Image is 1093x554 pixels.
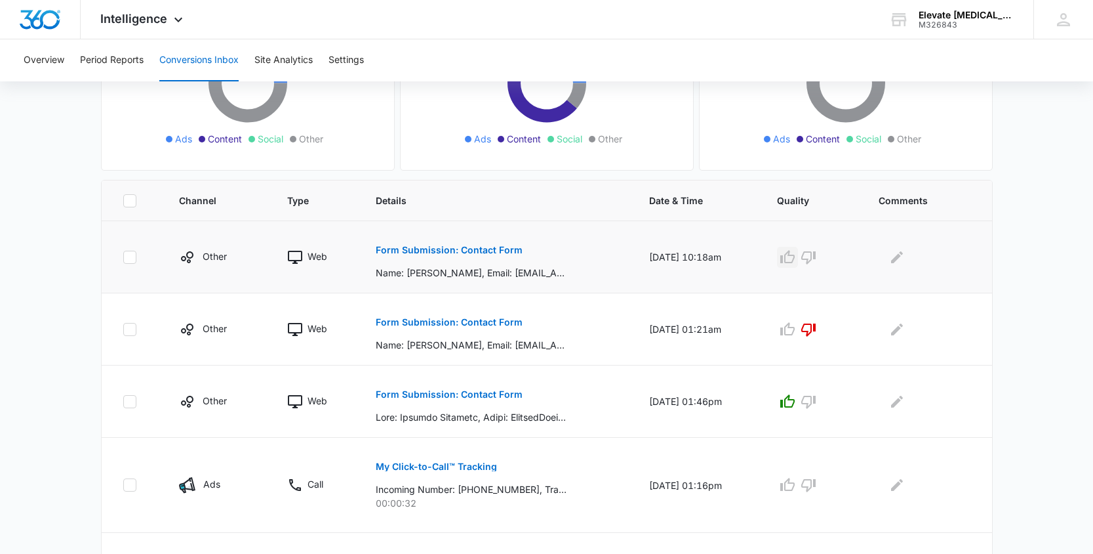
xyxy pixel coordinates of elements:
span: Intelligence [100,12,167,26]
p: Other [203,249,227,263]
p: My Click-to-Call™ Tracking [376,462,497,471]
div: account name [919,10,1014,20]
span: Other [598,132,622,146]
p: Form Submission: Contact Form [376,390,523,399]
div: account id [919,20,1014,30]
p: Other [203,394,227,408]
span: Other [299,132,323,146]
span: Ads [175,132,192,146]
button: Site Analytics [254,39,313,81]
span: Social [856,132,881,146]
p: Call [308,477,323,491]
button: Edit Comments [886,475,907,496]
p: Incoming Number: [PHONE_NUMBER], Tracking Number: [PHONE_NUMBER], Ring To: [PHONE_NUMBER], Caller... [376,482,566,496]
button: Settings [328,39,364,81]
button: Form Submission: Contact Form [376,379,523,410]
span: Details [376,194,599,207]
button: Edit Comments [886,391,907,412]
span: Content [507,132,541,146]
span: Content [208,132,242,146]
button: Edit Comments [886,319,907,340]
p: Web [308,249,327,263]
p: Other [203,322,227,335]
span: Channel [179,194,237,207]
span: Other [897,132,921,146]
p: Ads [203,477,220,491]
p: Form Submission: Contact Form [376,318,523,327]
p: Name: [PERSON_NAME], Email: [EMAIL_ADDRESS][DOMAIN_NAME], Phone: [PHONE_NUMBER], Address: [STREET... [376,266,566,280]
button: My Click-to-Call™ Tracking [376,451,497,482]
td: [DATE] 01:21am [633,293,761,366]
p: Web [308,394,327,408]
span: Ads [773,132,790,146]
span: Social [258,132,283,146]
td: [DATE] 10:18am [633,221,761,293]
button: Period Reports [80,39,144,81]
span: Social [557,132,582,146]
p: 00:00:32 [376,496,618,510]
p: Lore: Ipsumdo Sitametc, Adipi: ElitsedDoeiusmo@temporincididunt.utl, Etdol: (238) 496-9103, Magna... [376,410,566,424]
p: Name: [PERSON_NAME], Email: [EMAIL_ADDRESS][DOMAIN_NAME], Phone: [PHONE_NUMBER], Address: [STREET... [376,338,566,352]
button: Conversions Inbox [159,39,239,81]
span: Ads [474,132,491,146]
td: [DATE] 01:46pm [633,366,761,438]
button: Overview [24,39,64,81]
button: Edit Comments [886,247,907,268]
p: Form Submission: Contact Form [376,245,523,255]
span: Date & Time [649,194,726,207]
button: Form Submission: Contact Form [376,234,523,266]
button: Form Submission: Contact Form [376,307,523,338]
p: Web [308,322,327,335]
td: [DATE] 01:16pm [633,438,761,533]
span: Type [287,194,325,207]
span: Quality [777,194,828,207]
span: Comments [879,194,952,207]
span: Content [806,132,840,146]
